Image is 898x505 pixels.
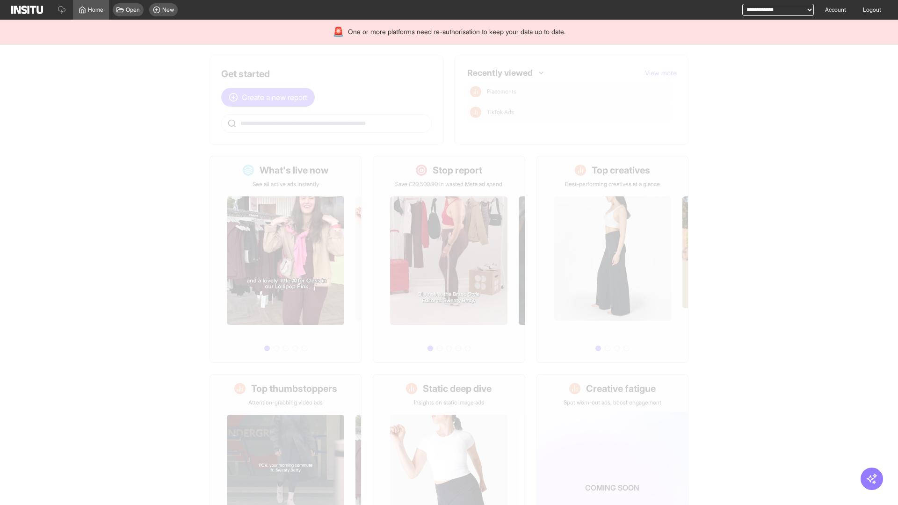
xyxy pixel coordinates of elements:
[11,6,43,14] img: Logo
[126,6,140,14] span: Open
[333,25,344,38] div: 🚨
[162,6,174,14] span: New
[348,27,565,36] span: One or more platforms need re-authorisation to keep your data up to date.
[88,6,103,14] span: Home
